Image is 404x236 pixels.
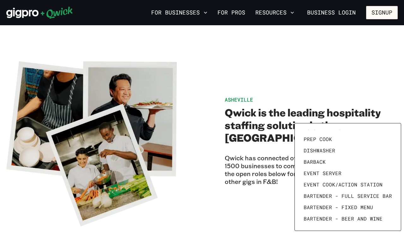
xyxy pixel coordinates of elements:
[301,130,395,224] ul: Filter by position
[304,204,373,210] span: Bartender - Fixed Menu
[304,136,332,142] span: Prep Cook
[304,170,342,176] span: Event Server
[304,181,383,188] span: Event Cook/Action Station
[304,159,326,165] span: Barback
[304,215,383,222] span: Bartender - Beer and Wine
[304,147,335,154] span: Dishwasher
[304,193,392,199] span: Bartender - Full Service Bar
